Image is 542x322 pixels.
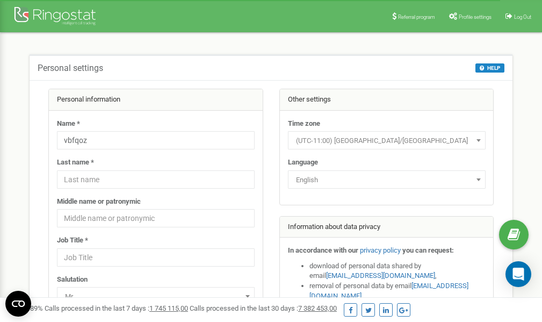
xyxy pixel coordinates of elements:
[57,119,80,129] label: Name *
[288,170,486,189] span: English
[360,246,401,254] a: privacy policy
[288,119,320,129] label: Time zone
[280,217,494,238] div: Information about data privacy
[190,304,337,312] span: Calls processed in the last 30 days :
[326,271,435,280] a: [EMAIL_ADDRESS][DOMAIN_NAME]
[505,261,531,287] div: Open Intercom Messenger
[288,131,486,149] span: (UTC-11:00) Pacific/Midway
[309,261,486,281] li: download of personal data shared by email ,
[288,158,318,168] label: Language
[57,131,255,149] input: Name
[49,89,263,111] div: Personal information
[38,63,103,73] h5: Personal settings
[292,173,482,188] span: English
[402,246,454,254] strong: you can request:
[292,133,482,148] span: (UTC-11:00) Pacific/Midway
[149,304,188,312] u: 1 745 115,00
[309,281,486,301] li: removal of personal data by email ,
[280,89,494,111] div: Other settings
[57,158,94,168] label: Last name *
[57,275,88,285] label: Salutation
[5,291,31,317] button: Open CMP widget
[57,248,255,267] input: Job Title
[45,304,188,312] span: Calls processed in the last 7 days :
[57,209,255,227] input: Middle name or patronymic
[398,14,435,20] span: Referral program
[514,14,531,20] span: Log Out
[61,289,251,304] span: Mr.
[459,14,492,20] span: Profile settings
[57,197,141,207] label: Middle name or patronymic
[57,287,255,305] span: Mr.
[298,304,337,312] u: 7 382 453,00
[57,235,88,246] label: Job Title *
[475,63,504,73] button: HELP
[288,246,358,254] strong: In accordance with our
[57,170,255,189] input: Last name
